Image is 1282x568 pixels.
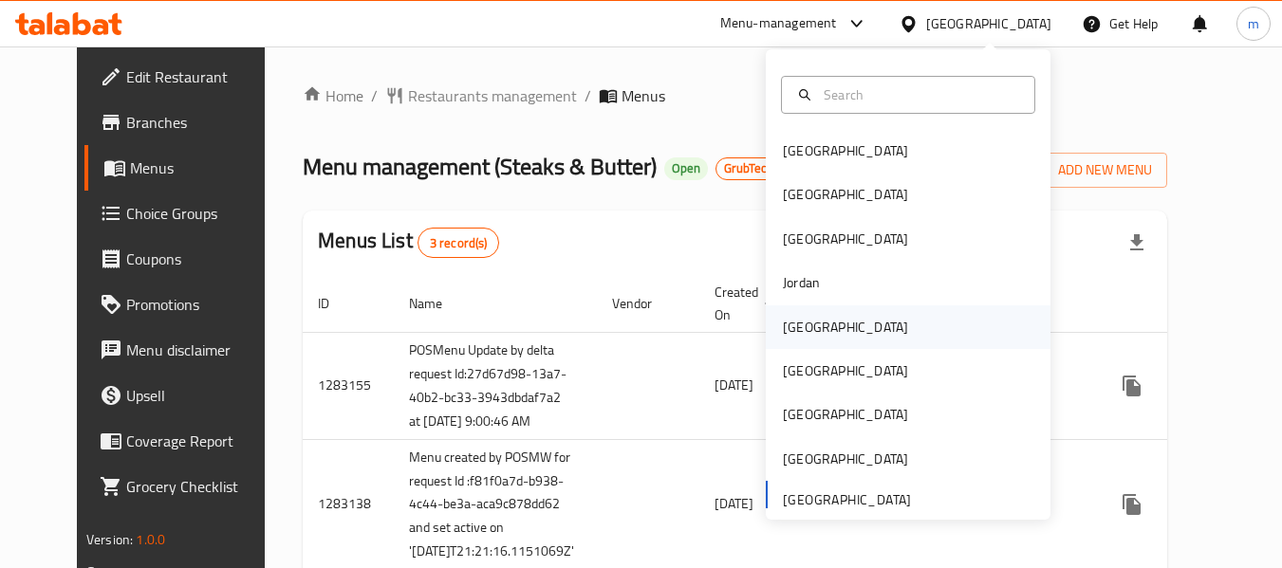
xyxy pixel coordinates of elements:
span: Grocery Checklist [126,475,276,498]
a: Upsell [84,373,291,418]
span: Branches [126,111,276,134]
a: Branches [84,100,291,145]
div: [GEOGRAPHIC_DATA] [783,317,908,338]
a: Restaurants management [385,84,577,107]
span: Open [664,160,708,176]
span: Version: [86,527,133,552]
a: Menu disclaimer [84,327,291,373]
span: GrubTech [716,160,781,176]
span: [DATE] [715,491,753,516]
button: more [1109,363,1155,409]
a: Coupons [84,236,291,282]
span: [DATE] [715,373,753,397]
span: Name [409,292,467,315]
span: Menu disclaimer [126,339,276,361]
span: Coverage Report [126,430,276,452]
a: Menus [84,145,291,191]
div: Menu-management [720,12,837,35]
span: Coupons [126,247,276,270]
div: [GEOGRAPHIC_DATA] [783,184,908,205]
div: [GEOGRAPHIC_DATA] [783,229,908,249]
div: [GEOGRAPHIC_DATA] [926,13,1051,34]
a: Choice Groups [84,191,291,236]
div: Export file [1114,220,1160,266]
span: Created On [715,281,783,326]
span: Menu management ( Steaks & Butter ) [303,145,657,188]
button: Change Status [1155,363,1200,409]
h2: Menus List [318,227,499,258]
span: Choice Groups [126,202,276,225]
div: [GEOGRAPHIC_DATA] [783,360,908,381]
span: m [1248,13,1259,34]
a: Grocery Checklist [84,464,291,509]
button: Add New Menu [1020,153,1167,188]
span: 3 record(s) [418,234,499,252]
button: more [1109,482,1155,527]
span: Edit Restaurant [126,65,276,88]
td: 1283155 [303,332,394,439]
button: Change Status [1155,482,1200,527]
span: Menus [622,84,665,107]
li: / [371,84,378,107]
span: Menus [130,156,276,179]
div: Jordan [783,272,820,293]
a: Edit Restaurant [84,54,291,100]
td: POSMenu Update by delta request Id:27d67d98-13a7-40b2-bc33-3943dbdaf7a2 at [DATE] 9:00:46 AM [394,332,597,439]
span: ID [318,292,354,315]
a: Home [303,84,363,107]
div: [GEOGRAPHIC_DATA] [783,449,908,469]
a: Coverage Report [84,418,291,464]
span: Restaurants management [408,84,577,107]
nav: breadcrumb [303,84,1167,107]
a: Promotions [84,282,291,327]
span: Upsell [126,384,276,407]
span: Add New Menu [1035,158,1152,182]
div: [GEOGRAPHIC_DATA] [783,404,908,425]
span: 1.0.0 [136,527,165,552]
li: / [585,84,591,107]
span: Promotions [126,293,276,316]
span: Vendor [612,292,677,315]
div: Open [664,157,708,180]
input: Search [816,84,1023,105]
div: Total records count [418,228,500,258]
div: [GEOGRAPHIC_DATA] [783,140,908,161]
